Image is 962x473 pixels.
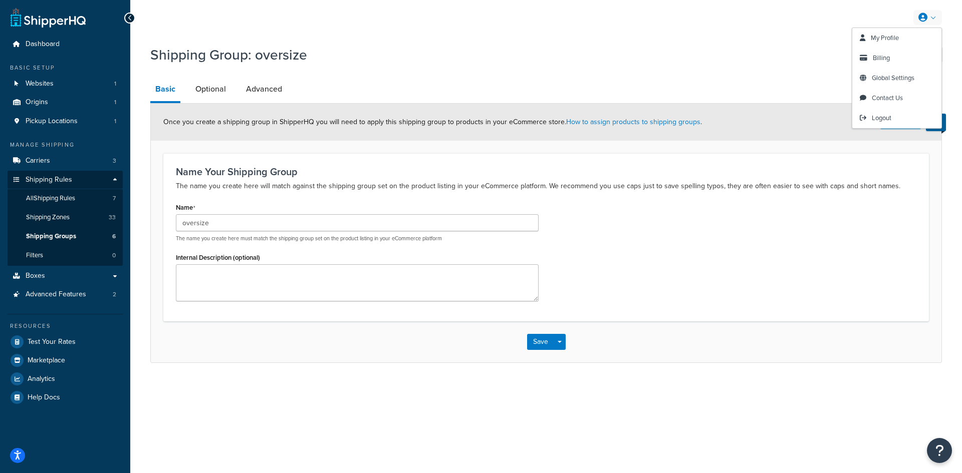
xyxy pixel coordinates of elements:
a: Analytics [8,370,123,388]
li: Pickup Locations [8,112,123,131]
span: 1 [114,117,116,126]
a: Shipping Rules [8,171,123,189]
li: Shipping Zones [8,208,123,227]
span: 6 [112,232,116,241]
span: All Shipping Rules [26,194,75,203]
a: AllShipping Rules7 [8,189,123,208]
span: Marketplace [28,356,65,365]
a: Logout [852,108,941,128]
a: Pickup Locations1 [8,112,123,131]
li: Shipping Groups [8,227,123,246]
span: 0 [112,251,116,260]
div: Basic Setup [8,64,123,72]
a: Dashboard [8,35,123,54]
span: Test Your Rates [28,338,76,346]
a: Contact Us [852,88,941,108]
a: Origins1 [8,93,123,112]
a: Advanced Features2 [8,285,123,304]
a: Shipping Groups6 [8,227,123,246]
a: Marketplace [8,351,123,369]
span: Pickup Locations [26,117,78,126]
span: Analytics [28,375,55,383]
span: Contact Us [872,93,903,103]
h1: Shipping Group: oversize [150,45,886,65]
span: Help Docs [28,393,60,402]
button: Open Resource Center [927,438,952,463]
span: Carriers [26,157,50,165]
span: Origins [26,98,48,107]
span: Filters [26,251,43,260]
span: Billing [873,53,890,63]
a: Filters0 [8,246,123,265]
a: Websites1 [8,75,123,93]
span: Shipping Zones [26,213,70,222]
a: Help Docs [8,388,123,406]
a: How to assign products to shipping groups [566,117,700,127]
span: Global Settings [872,73,914,83]
li: Carriers [8,152,123,170]
a: My Profile [852,28,941,48]
span: Dashboard [26,40,60,49]
div: Resources [8,322,123,330]
li: Websites [8,75,123,93]
label: Name [176,204,195,212]
span: 1 [114,80,116,88]
span: 2 [113,290,116,299]
span: 1 [114,98,116,107]
span: Shipping Rules [26,176,72,184]
span: 33 [109,213,116,222]
a: Basic [150,77,180,103]
span: Shipping Groups [26,232,76,241]
button: Save [527,334,554,350]
a: Advanced [241,77,287,101]
a: Test Your Rates [8,333,123,351]
li: Advanced Features [8,285,123,304]
span: 3 [113,157,116,165]
li: Filters [8,246,123,265]
a: Billing [852,48,941,68]
span: Websites [26,80,54,88]
p: The name you create here will match against the shipping group set on the product listing in your... [176,180,916,192]
a: Boxes [8,267,123,285]
label: Internal Description (optional) [176,254,260,261]
h3: Name Your Shipping Group [176,166,916,177]
a: Carriers3 [8,152,123,170]
span: My Profile [871,33,899,43]
button: Show Help Docs [926,114,946,131]
span: Logout [872,113,891,123]
a: Global Settings [852,68,941,88]
div: Manage Shipping [8,141,123,149]
span: Advanced Features [26,290,86,299]
li: Shipping Rules [8,171,123,266]
span: 7 [113,194,116,203]
li: Origins [8,93,123,112]
a: Optional [190,77,231,101]
span: Boxes [26,272,45,280]
p: The name you create here must match the shipping group set on the product listing in your eCommer... [176,235,539,242]
a: Shipping Zones33 [8,208,123,227]
span: Once you create a shipping group in ShipperHQ you will need to apply this shipping group to produ... [163,117,702,127]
